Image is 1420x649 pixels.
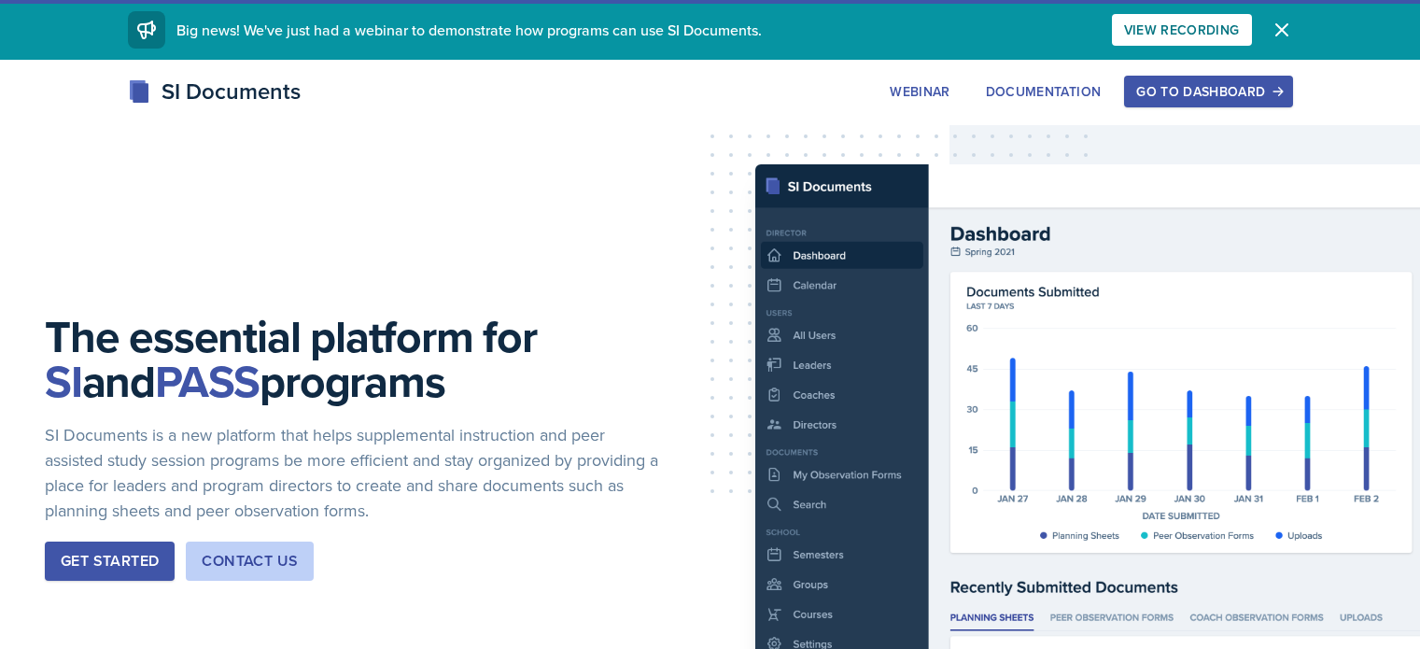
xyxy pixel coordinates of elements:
[1112,14,1252,46] button: View Recording
[890,84,949,99] div: Webinar
[878,76,962,107] button: Webinar
[45,542,175,581] button: Get Started
[986,84,1102,99] div: Documentation
[186,542,314,581] button: Contact Us
[61,550,159,572] div: Get Started
[974,76,1114,107] button: Documentation
[176,20,762,40] span: Big news! We've just had a webinar to demonstrate how programs can use SI Documents.
[202,550,298,572] div: Contact Us
[1124,76,1292,107] button: Go to Dashboard
[128,75,301,108] div: SI Documents
[1124,22,1240,37] div: View Recording
[1136,84,1280,99] div: Go to Dashboard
